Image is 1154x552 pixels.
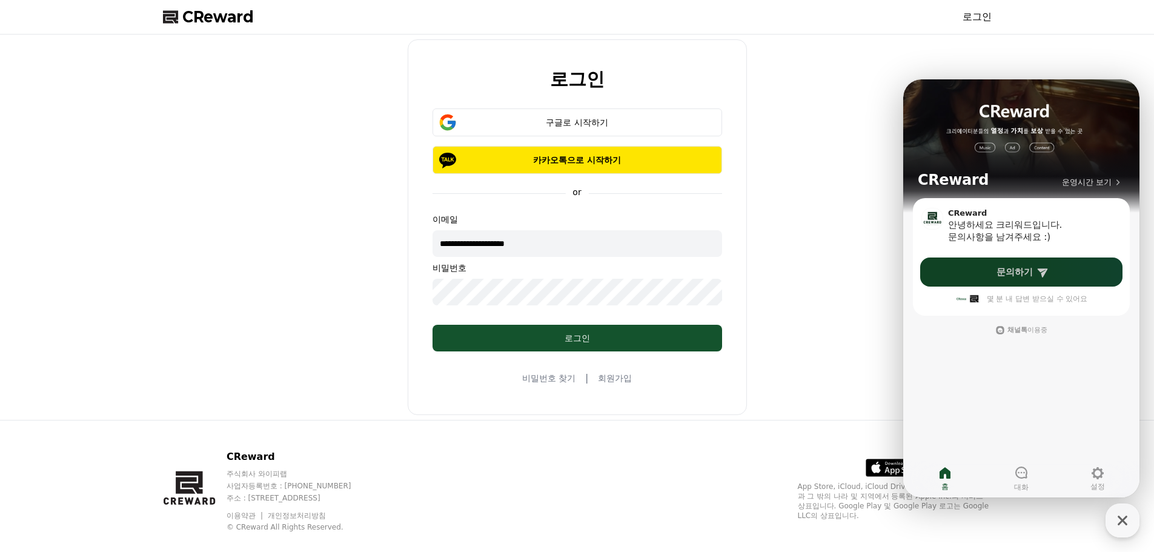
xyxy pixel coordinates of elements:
[433,262,722,274] p: 비밀번호
[227,481,374,491] p: 사업자등록번호 : [PHONE_NUMBER]
[450,116,705,128] div: 구글로 시작하기
[598,372,632,384] a: 회원가입
[268,511,326,520] a: 개인정보처리방침
[163,7,254,27] a: CReward
[433,108,722,136] button: 구글로 시작하기
[433,213,722,225] p: 이메일
[227,522,374,532] p: © CReward All Rights Reserved.
[433,146,722,174] button: 카카오톡으로 시작하기
[433,325,722,351] button: 로그인
[963,10,992,24] a: 로그인
[565,186,588,198] p: or
[903,79,1139,497] iframe: Channel chat
[450,154,705,166] p: 카카오톡으로 시작하기
[550,69,605,89] h2: 로그인
[798,482,992,520] p: App Store, iCloud, iCloud Drive 및 iTunes Store는 미국과 그 밖의 나라 및 지역에서 등록된 Apple Inc.의 서비스 상표입니다. Goo...
[522,372,575,384] a: 비밀번호 찾기
[457,332,698,344] div: 로그인
[227,511,265,520] a: 이용약관
[227,469,374,479] p: 주식회사 와이피랩
[585,371,588,385] span: |
[227,493,374,503] p: 주소 : [STREET_ADDRESS]
[227,450,374,464] p: CReward
[182,7,254,27] span: CReward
